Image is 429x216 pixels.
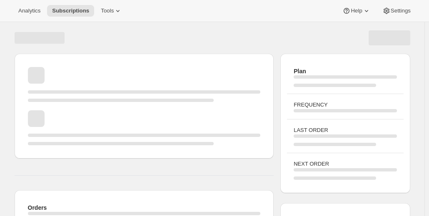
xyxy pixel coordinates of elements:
button: Help [337,5,375,17]
span: Tools [101,7,114,14]
h3: LAST ORDER [294,126,397,134]
button: Subscriptions [47,5,94,17]
span: Help [351,7,362,14]
span: Settings [391,7,411,14]
span: Analytics [18,7,40,14]
span: Subscriptions [52,7,89,14]
h2: Orders [28,204,261,212]
h3: FREQUENCY [294,101,397,109]
button: Analytics [13,5,45,17]
button: Tools [96,5,127,17]
h3: NEXT ORDER [294,160,397,168]
button: Settings [377,5,416,17]
h2: Plan [294,67,397,75]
